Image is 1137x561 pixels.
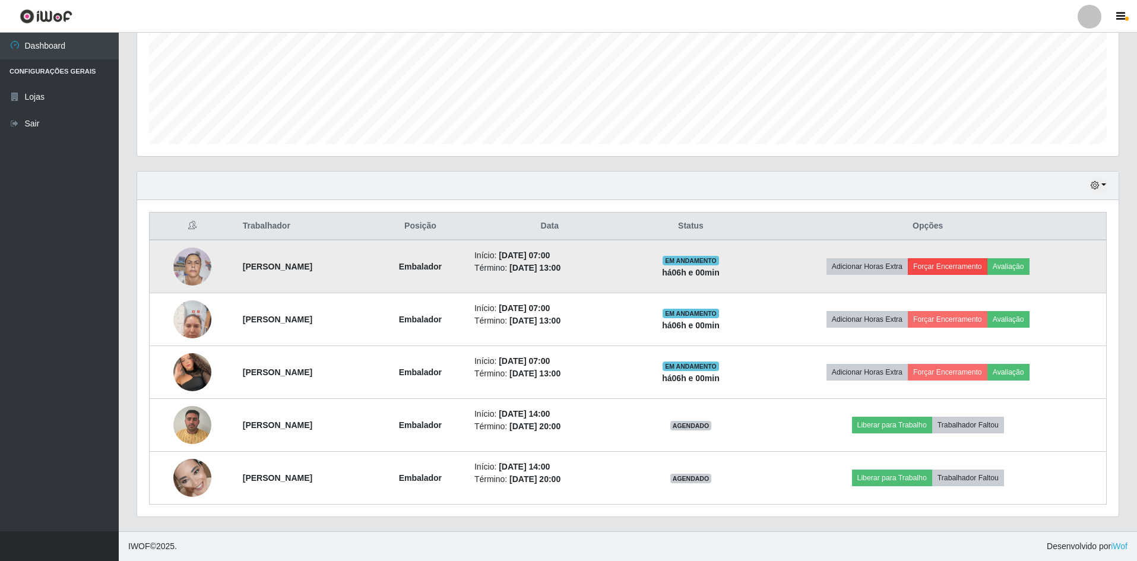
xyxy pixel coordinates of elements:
[243,262,312,271] strong: [PERSON_NAME]
[932,417,1004,433] button: Trabalhador Faltou
[20,9,72,24] img: CoreUI Logo
[243,420,312,430] strong: [PERSON_NAME]
[852,470,932,486] button: Liberar para Trabalho
[662,321,720,330] strong: há 06 h e 00 min
[128,541,150,551] span: IWOF
[128,540,177,553] span: © 2025 .
[474,249,625,262] li: Início:
[908,311,987,328] button: Forçar Encerramento
[243,315,312,324] strong: [PERSON_NAME]
[662,268,720,277] strong: há 06 h e 00 min
[499,409,550,419] time: [DATE] 14:00
[932,470,1004,486] button: Trabalhador Faltou
[173,436,211,520] img: 1757598806047.jpeg
[474,473,625,486] li: Término:
[663,256,719,265] span: EM ANDAMENTO
[499,356,550,366] time: [DATE] 07:00
[509,421,560,431] time: [DATE] 20:00
[499,251,550,260] time: [DATE] 07:00
[474,367,625,380] li: Término:
[908,258,987,275] button: Forçar Encerramento
[474,461,625,473] li: Início:
[670,474,712,483] span: AGENDADO
[173,400,211,450] img: 1757182475196.jpeg
[373,213,467,240] th: Posição
[467,213,632,240] th: Data
[749,213,1106,240] th: Opções
[826,258,908,275] button: Adicionar Horas Extra
[499,303,550,313] time: [DATE] 07:00
[399,473,442,483] strong: Embalador
[173,294,211,344] img: 1758203147190.jpeg
[474,262,625,274] li: Término:
[236,213,373,240] th: Trabalhador
[399,420,442,430] strong: Embalador
[1111,541,1128,551] a: iWof
[632,213,750,240] th: Status
[826,311,908,328] button: Adicionar Horas Extra
[474,355,625,367] li: Início:
[826,364,908,381] button: Adicionar Horas Extra
[670,421,712,430] span: AGENDADO
[474,408,625,420] li: Início:
[509,474,560,484] time: [DATE] 20:00
[474,420,625,433] li: Término:
[399,315,442,324] strong: Embalador
[474,315,625,327] li: Término:
[662,373,720,383] strong: há 06 h e 00 min
[852,417,932,433] button: Liberar para Trabalho
[509,263,560,272] time: [DATE] 13:00
[173,338,211,406] img: 1758278532969.jpeg
[663,362,719,371] span: EM ANDAMENTO
[399,367,442,377] strong: Embalador
[243,473,312,483] strong: [PERSON_NAME]
[663,309,719,318] span: EM ANDAMENTO
[987,258,1030,275] button: Avaliação
[1047,540,1128,553] span: Desenvolvido por
[399,262,442,271] strong: Embalador
[509,369,560,378] time: [DATE] 13:00
[499,462,550,471] time: [DATE] 14:00
[987,364,1030,381] button: Avaliação
[908,364,987,381] button: Forçar Encerramento
[243,367,312,377] strong: [PERSON_NAME]
[474,302,625,315] li: Início:
[173,241,211,292] img: 1757470836352.jpeg
[987,311,1030,328] button: Avaliação
[509,316,560,325] time: [DATE] 13:00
